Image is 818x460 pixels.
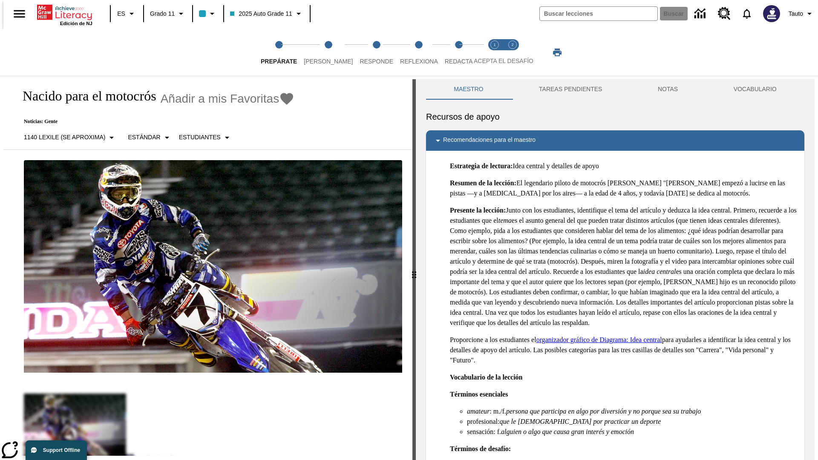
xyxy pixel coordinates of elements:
[176,130,236,145] button: Seleccionar estudiante
[400,58,438,65] span: Reflexiona
[297,29,360,76] button: Lee step 2 of 5
[161,91,295,106] button: Añadir a mis Favoritas - Nacido para el motocrós
[450,374,523,381] strong: Vocabulario de la lección
[450,161,798,171] p: Idea central y detalles de apoyo
[14,118,294,125] p: Noticias: Gente
[713,2,736,25] a: Centro de recursos, Se abrirá en una pestaña nueva.
[150,9,175,18] span: Grado 11
[450,205,798,328] p: Junto con los estudiantes, identifique el tema del artículo y deduzca la idea central. Primero, r...
[511,79,630,100] button: TAREAS PENDIENTES
[43,447,80,453] span: Support Offline
[60,21,92,26] span: Edición de NJ
[438,29,480,76] button: Redacta step 5 of 5
[20,130,120,145] button: Seleccione Lexile, 1140 Lexile (Se aproxima)
[498,217,512,224] em: tema
[467,406,798,417] li: : m./f.
[26,440,87,460] button: Support Offline
[113,6,141,21] button: Lenguaje: ES, Selecciona un idioma
[511,43,513,47] text: 2
[426,110,804,124] h6: Recursos de apoyo
[445,58,473,65] span: Redacta
[500,29,525,76] button: Acepta el desafío contesta step 2 of 2
[544,45,571,60] button: Imprimir
[179,133,221,142] p: Estudiantes
[161,92,279,106] span: Añadir a mis Favoritas
[467,408,490,415] em: amateur
[643,268,676,275] em: idea central
[493,43,495,47] text: 1
[706,79,804,100] button: VOCABULARIO
[304,58,353,65] span: [PERSON_NAME]
[254,29,304,76] button: Prepárate step 1 of 5
[789,9,803,18] span: Tauto
[536,336,662,343] a: organizador gráfico de Diagrama: Idea central
[416,79,815,460] div: activity
[426,79,511,100] button: Maestro
[261,58,297,65] span: Prepárate
[147,6,190,21] button: Grado: Grado 11, Elige un grado
[630,79,706,100] button: NOTAS
[443,135,536,146] p: Recomendaciones para el maestro
[353,29,400,76] button: Responde step 3 of 5
[763,5,780,22] img: Avatar
[450,179,516,187] strong: Resumen de la lección:
[117,9,125,18] span: ES
[196,6,221,21] button: El color de la clase es azul claro. Cambiar el color de la clase.
[758,3,785,25] button: Escoja un nuevo avatar
[426,130,804,151] div: Recomendaciones para el maestro
[450,178,798,198] p: El legendario piloto de motocrós [PERSON_NAME] "[PERSON_NAME] empezó a lucirse en las pistas —y a...
[689,2,713,26] a: Centro de información
[230,9,292,18] span: 2025 Auto Grade 11
[128,133,160,142] p: Estándar
[499,418,661,425] em: que le [DEMOGRAPHIC_DATA] por practicar un deporte
[450,445,511,452] strong: Términos de desafío:
[467,417,798,427] li: profesional:
[3,79,412,456] div: reading
[450,207,506,214] strong: Presente la lección:
[24,133,105,142] p: 1140 Lexile (Se aproxima)
[482,29,507,76] button: Acepta el desafío lee step 1 of 2
[450,391,508,398] strong: Términos esenciales
[7,1,32,26] button: Abrir el menú lateral
[360,58,393,65] span: Responde
[412,79,416,460] div: Pulsa la tecla de intro o la barra espaciadora y luego presiona las flechas de derecha e izquierd...
[474,57,533,64] span: ACEPTA EL DESAFÍO
[24,160,402,373] img: El corredor de motocrós James Stewart vuela por los aires en su motocicleta de montaña
[501,428,634,435] em: alguien o algo que causa gran interés y emoción
[736,3,758,25] a: Notificaciones
[540,7,657,20] input: Buscar campo
[426,79,804,100] div: Instructional Panel Tabs
[124,130,175,145] button: Tipo de apoyo, Estándar
[450,335,798,365] p: Proporcione a los estudiantes el para ayudarles a identificar la idea central y los detalles de a...
[14,88,156,104] h1: Nacido para el motocrós
[785,6,818,21] button: Perfil/Configuración
[467,427,798,437] li: sensación: f.
[393,29,445,76] button: Reflexiona step 4 of 5
[37,3,92,26] div: Portada
[506,408,701,415] em: persona que participa en algo por diversión y no porque sea su trabajo
[227,6,307,21] button: Clase: 2025 Auto Grade 11, Selecciona una clase
[450,162,513,170] strong: Estrategia de lectura:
